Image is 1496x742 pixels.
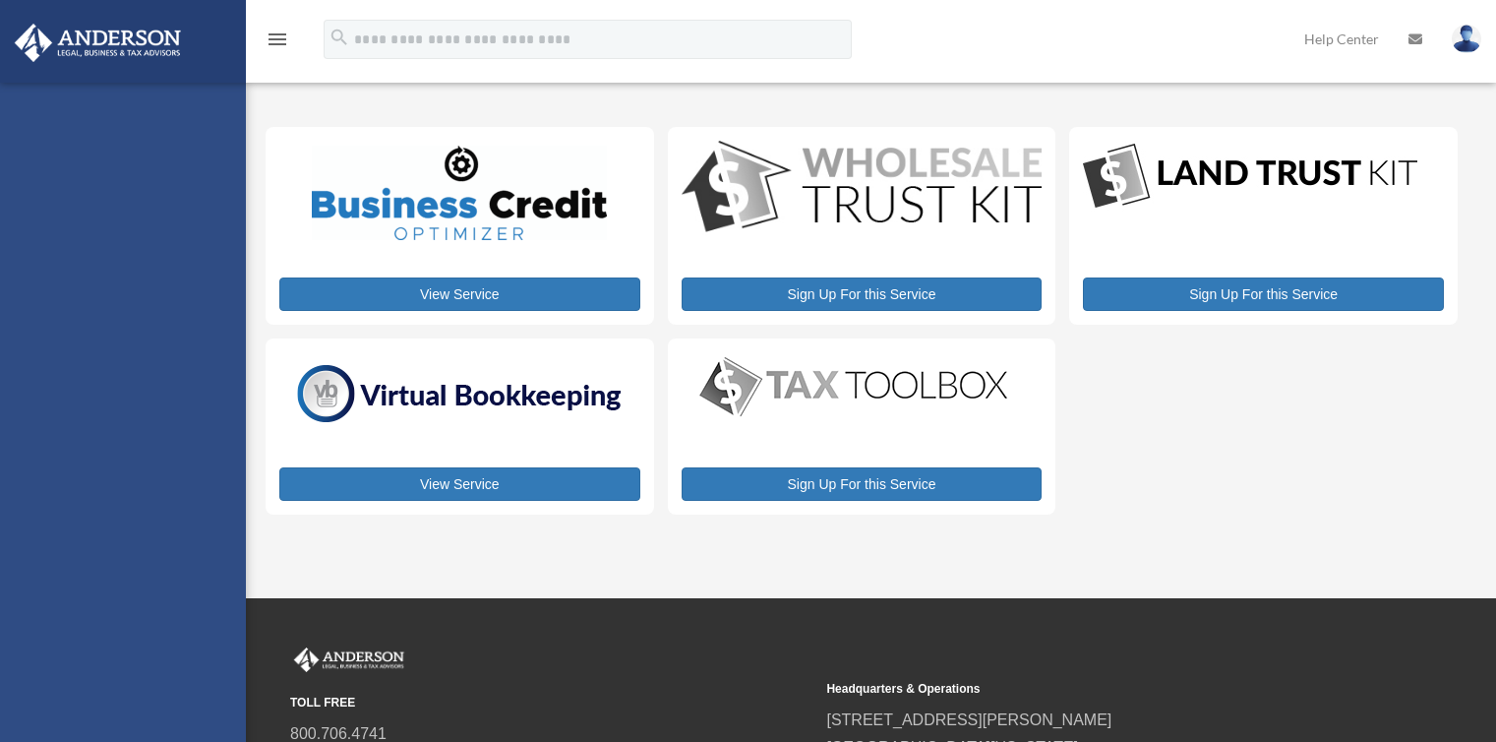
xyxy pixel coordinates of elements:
[1083,278,1444,311] a: Sign Up For this Service
[279,467,640,501] a: View Service
[329,27,350,48] i: search
[266,34,289,51] a: menu
[682,352,1026,421] img: taxtoolbox_new-1.webp
[826,711,1111,728] a: [STREET_ADDRESS][PERSON_NAME]
[9,24,187,62] img: Anderson Advisors Platinum Portal
[682,278,1043,311] a: Sign Up For this Service
[266,28,289,51] i: menu
[682,467,1043,501] a: Sign Up For this Service
[290,693,812,713] small: TOLL FREE
[1083,141,1417,213] img: LandTrust_lgo-1.jpg
[290,725,387,742] a: 800.706.4741
[682,141,1043,236] img: WS-Trust-Kit-lgo-1.jpg
[826,679,1348,700] small: Headquarters & Operations
[279,278,640,311] a: View Service
[290,648,408,673] img: Anderson Advisors Platinum Portal
[1452,25,1481,53] img: User Pic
